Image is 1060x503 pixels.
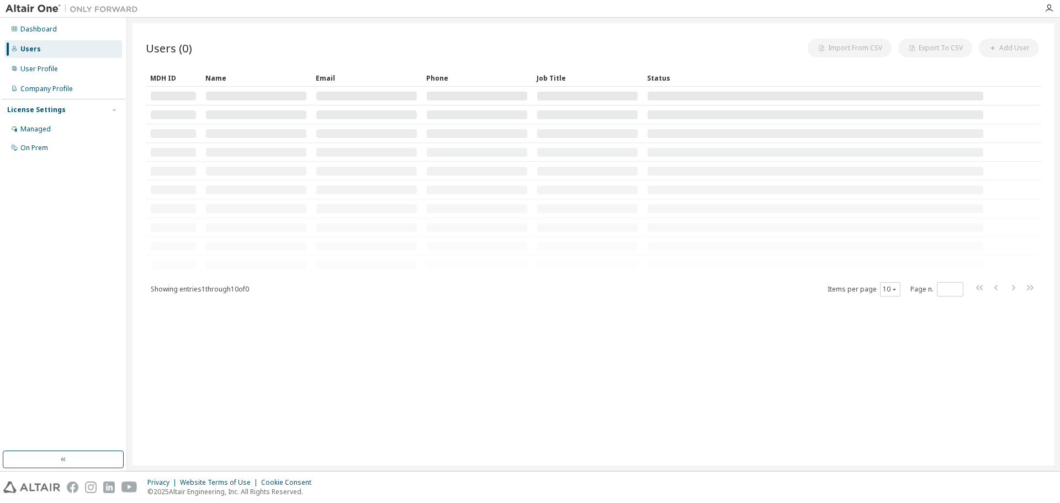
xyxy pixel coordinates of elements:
div: Name [205,69,307,87]
div: Managed [20,125,51,134]
div: License Settings [7,105,66,114]
button: Export To CSV [898,39,972,57]
img: altair_logo.svg [3,481,60,493]
button: Add User [979,39,1039,57]
img: linkedin.svg [103,481,115,493]
div: Status [647,69,984,87]
div: Company Profile [20,84,73,93]
span: Page n. [910,282,963,296]
button: 10 [883,285,898,294]
div: Email [316,69,417,87]
div: Website Terms of Use [180,478,261,487]
div: MDH ID [150,69,197,87]
button: Import From CSV [808,39,892,57]
img: facebook.svg [67,481,78,493]
div: User Profile [20,65,58,73]
img: Altair One [6,3,144,14]
img: youtube.svg [121,481,137,493]
span: Items per page [828,282,900,296]
div: Phone [426,69,528,87]
div: Privacy [147,478,180,487]
div: On Prem [20,144,48,152]
p: © 2025 Altair Engineering, Inc. All Rights Reserved. [147,487,318,496]
span: Showing entries 1 through 10 of 0 [151,284,249,294]
div: Cookie Consent [261,478,318,487]
div: Dashboard [20,25,57,34]
div: Users [20,45,41,54]
div: Job Title [537,69,638,87]
img: instagram.svg [85,481,97,493]
span: Users (0) [146,40,192,56]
